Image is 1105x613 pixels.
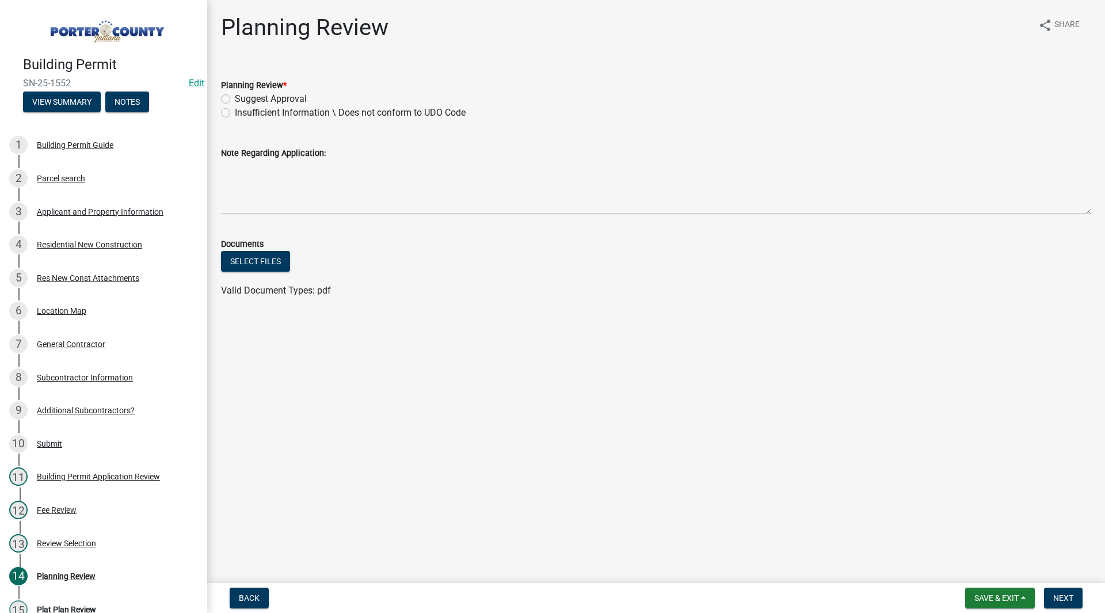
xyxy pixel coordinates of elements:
[37,374,133,382] div: Subcontractor Information
[1053,593,1073,603] span: Next
[221,150,326,158] label: Note Regarding Application:
[9,501,28,519] div: 12
[37,440,62,448] div: Submit
[23,92,101,112] button: View Summary
[37,473,160,481] div: Building Permit Application Review
[9,401,28,420] div: 9
[965,588,1035,608] button: Save & Exit
[974,593,1019,603] span: Save & Exit
[23,98,101,107] wm-modal-confirm: Summary
[1054,18,1080,32] span: Share
[9,534,28,553] div: 13
[23,56,198,73] h4: Building Permit
[1044,588,1083,608] button: Next
[9,169,28,188] div: 2
[9,435,28,453] div: 10
[9,136,28,154] div: 1
[9,269,28,287] div: 5
[9,235,28,254] div: 4
[189,78,204,89] wm-modal-confirm: Edit Application Number
[37,539,96,547] div: Review Selection
[1029,14,1089,36] button: shareShare
[9,335,28,353] div: 7
[37,340,105,348] div: General Contractor
[37,241,142,249] div: Residential New Construction
[105,92,149,112] button: Notes
[9,567,28,585] div: 14
[230,588,269,608] button: Back
[37,406,135,414] div: Additional Subcontractors?
[37,208,163,216] div: Applicant and Property Information
[37,141,113,149] div: Building Permit Guide
[37,274,139,282] div: Res New Const Attachments
[189,78,204,89] a: Edit
[221,82,287,90] label: Planning Review
[37,174,85,182] div: Parcel search
[37,307,86,315] div: Location Map
[23,78,184,89] span: SN-25-1552
[9,203,28,221] div: 3
[221,285,331,296] span: Valid Document Types: pdf
[37,506,77,514] div: Fee Review
[1038,18,1052,32] i: share
[9,467,28,486] div: 11
[221,251,290,272] button: Select files
[9,302,28,320] div: 6
[105,98,149,107] wm-modal-confirm: Notes
[235,106,466,120] label: Insufficient Information \ Does not conform to UDO Code
[37,572,96,580] div: Planning Review
[9,368,28,387] div: 8
[23,12,189,44] img: Porter County, Indiana
[239,593,260,603] span: Back
[235,92,307,106] label: Suggest Approval
[221,241,264,249] label: Documents
[221,14,388,41] h1: Planning Review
